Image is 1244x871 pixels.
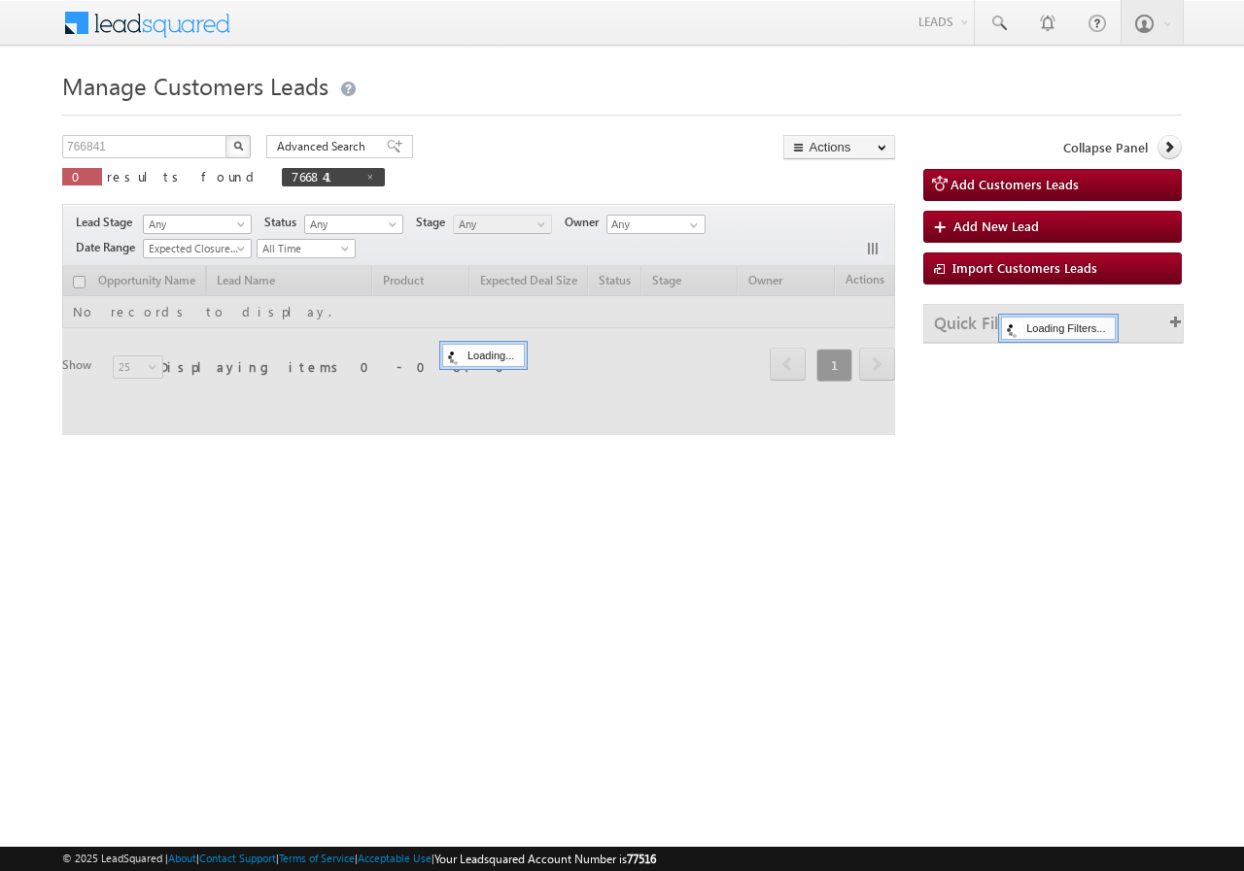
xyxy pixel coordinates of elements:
span: results found [107,168,261,184]
span: Advanced Search [277,138,371,155]
a: Any [304,215,403,234]
span: 0 [72,168,92,184]
span: Import Customers Leads [952,259,1097,276]
span: Any [454,216,546,233]
a: Show All Items [679,216,704,235]
span: Date Range [76,239,143,256]
div: Loading Filters... [1001,317,1116,340]
button: Actions [783,135,895,159]
span: Stage [416,214,453,231]
span: Collapse Panel [1063,139,1148,156]
a: Any [143,215,252,234]
a: Any [453,215,552,234]
a: All Time [257,239,356,258]
span: Lead Stage [76,214,140,231]
span: Add New Lead [953,218,1039,234]
span: Expected Closure Date [144,240,245,257]
a: Terms of Service [279,852,355,864]
div: Loading... [442,344,525,367]
a: Contact Support [199,852,276,864]
span: Any [305,216,397,233]
input: Type to Search [606,215,706,234]
span: 766841 [292,168,356,184]
img: Search [233,141,243,151]
span: All Time [258,240,350,257]
span: © 2025 LeadSquared | | | | | [62,850,656,868]
span: Any [144,216,245,233]
a: About [168,852,196,864]
span: Add Customers Leads [950,176,1079,192]
a: Acceptable Use [358,852,432,864]
span: 77516 [627,852,656,866]
a: Expected Closure Date [143,239,252,258]
span: Manage Customers Leads [62,70,328,101]
span: Status [264,214,304,231]
span: Owner [565,214,606,231]
span: Your Leadsquared Account Number is [434,852,656,866]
